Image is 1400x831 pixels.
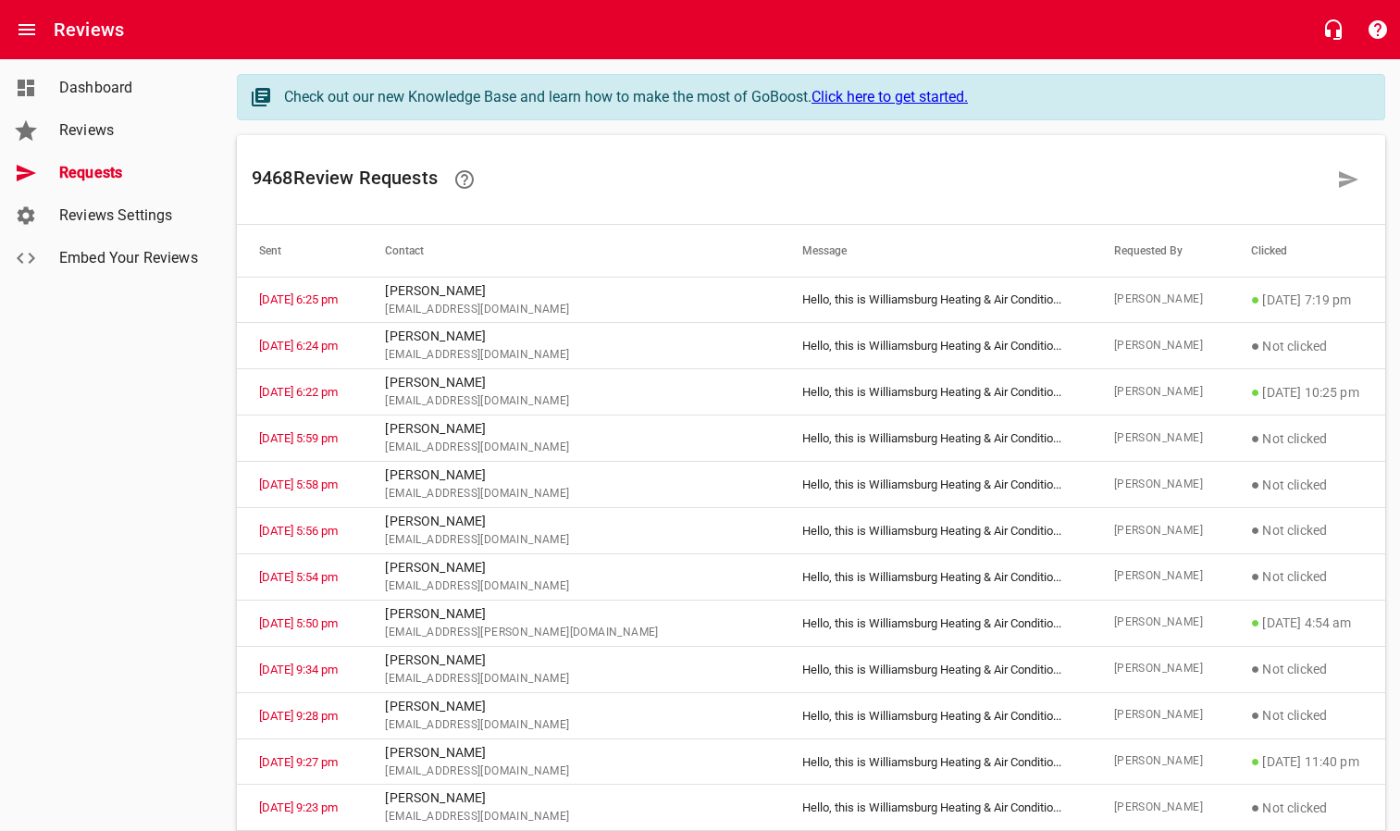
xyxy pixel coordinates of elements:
p: [DATE] 7:19 pm [1251,289,1363,311]
span: [PERSON_NAME] [1114,522,1207,540]
td: Hello, this is Williamsburg Heating & Air Conditio ... [780,646,1091,692]
span: [PERSON_NAME] [1114,614,1207,632]
p: [PERSON_NAME] [385,465,758,485]
td: Hello, this is Williamsburg Heating & Air Conditio ... [780,323,1091,369]
span: ● [1251,429,1260,447]
span: ● [1251,660,1260,677]
span: ● [1251,291,1260,308]
span: [PERSON_NAME] [1114,383,1207,402]
span: [EMAIL_ADDRESS][DOMAIN_NAME] [385,439,758,457]
p: [DATE] 11:40 pm [1251,750,1363,773]
a: [DATE] 5:59 pm [259,431,338,445]
span: [EMAIL_ADDRESS][DOMAIN_NAME] [385,808,758,826]
span: ● [1251,752,1260,770]
a: [DATE] 6:25 pm [259,292,338,306]
span: [EMAIL_ADDRESS][DOMAIN_NAME] [385,531,758,550]
td: Hello, this is Williamsburg Heating & Air Conditio ... [780,277,1091,323]
p: Not clicked [1251,428,1363,450]
a: [DATE] 6:22 pm [259,385,338,399]
span: ● [1251,706,1260,724]
button: Live Chat [1311,7,1356,52]
span: [EMAIL_ADDRESS][DOMAIN_NAME] [385,716,758,735]
p: Not clicked [1251,704,1363,726]
span: ● [1251,383,1260,401]
span: [EMAIL_ADDRESS][DOMAIN_NAME] [385,577,758,596]
span: [PERSON_NAME] [1114,799,1207,817]
a: Click here to get started. [812,88,968,105]
span: [PERSON_NAME] [1114,660,1207,678]
h6: Reviews [54,15,124,44]
span: [EMAIL_ADDRESS][DOMAIN_NAME] [385,392,758,411]
td: Hello, this is Williamsburg Heating & Air Conditio ... [780,785,1091,831]
th: Clicked [1229,225,1385,277]
span: [EMAIL_ADDRESS][DOMAIN_NAME] [385,670,758,688]
p: [PERSON_NAME] [385,512,758,531]
a: [DATE] 9:28 pm [259,709,338,723]
a: [DATE] 5:54 pm [259,570,338,584]
span: [PERSON_NAME] [1114,706,1207,725]
h6: 9468 Review Request s [252,157,1326,202]
a: [DATE] 5:50 pm [259,616,338,630]
p: Not clicked [1251,335,1363,357]
p: [PERSON_NAME] [385,281,758,301]
td: Hello, this is Williamsburg Heating & Air Conditio ... [780,508,1091,554]
button: Open drawer [5,7,49,52]
a: [DATE] 5:56 pm [259,524,338,538]
span: [EMAIL_ADDRESS][PERSON_NAME][DOMAIN_NAME] [385,624,758,642]
span: ● [1251,476,1260,493]
a: [DATE] 9:34 pm [259,663,338,676]
span: ● [1251,567,1260,585]
td: Hello, this is Williamsburg Heating & Air Conditio ... [780,738,1091,785]
span: [PERSON_NAME] [1114,291,1207,309]
td: Hello, this is Williamsburg Heating & Air Conditio ... [780,600,1091,646]
a: [DATE] 6:24 pm [259,339,338,353]
p: [DATE] 4:54 am [1251,612,1363,634]
th: Message [780,225,1091,277]
button: Support Portal [1356,7,1400,52]
span: Reviews [59,119,200,142]
td: Hello, this is Williamsburg Heating & Air Conditio ... [780,692,1091,738]
span: [PERSON_NAME] [1114,752,1207,771]
p: Not clicked [1251,565,1363,588]
p: [PERSON_NAME] [385,327,758,346]
p: Not clicked [1251,474,1363,496]
th: Requested By [1092,225,1229,277]
span: [EMAIL_ADDRESS][DOMAIN_NAME] [385,763,758,781]
a: [DATE] 9:23 pm [259,800,338,814]
span: Reviews Settings [59,205,200,227]
td: Hello, this is Williamsburg Heating & Air Conditio ... [780,462,1091,508]
a: Learn how requesting reviews can improve your online presence [442,157,487,202]
p: [PERSON_NAME] [385,604,758,624]
span: [PERSON_NAME] [1114,567,1207,586]
td: Hello, this is Williamsburg Heating & Air Conditio ... [780,553,1091,600]
p: Not clicked [1251,797,1363,819]
span: [PERSON_NAME] [1114,337,1207,355]
span: ● [1251,521,1260,539]
td: Hello, this is Williamsburg Heating & Air Conditio ... [780,415,1091,462]
span: ● [1251,614,1260,631]
div: Check out our new Knowledge Base and learn how to make the most of GoBoost. [284,86,1366,108]
p: [PERSON_NAME] [385,743,758,763]
span: [EMAIL_ADDRESS][DOMAIN_NAME] [385,346,758,365]
p: Not clicked [1251,519,1363,541]
span: [EMAIL_ADDRESS][DOMAIN_NAME] [385,485,758,503]
a: [DATE] 5:58 pm [259,478,338,491]
span: [EMAIL_ADDRESS][DOMAIN_NAME] [385,301,758,319]
p: [PERSON_NAME] [385,419,758,439]
span: [PERSON_NAME] [1114,476,1207,494]
span: Dashboard [59,77,200,99]
span: ● [1251,337,1260,354]
a: [DATE] 9:27 pm [259,755,338,769]
span: Embed Your Reviews [59,247,200,269]
span: ● [1251,799,1260,816]
a: Request a review [1326,157,1370,202]
p: [PERSON_NAME] [385,558,758,577]
th: Sent [237,225,363,277]
span: [PERSON_NAME] [1114,429,1207,448]
p: [DATE] 10:25 pm [1251,381,1363,403]
td: Hello, this is Williamsburg Heating & Air Conditio ... [780,369,1091,415]
p: [PERSON_NAME] [385,651,758,670]
p: Not clicked [1251,658,1363,680]
th: Contact [363,225,780,277]
p: [PERSON_NAME] [385,373,758,392]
